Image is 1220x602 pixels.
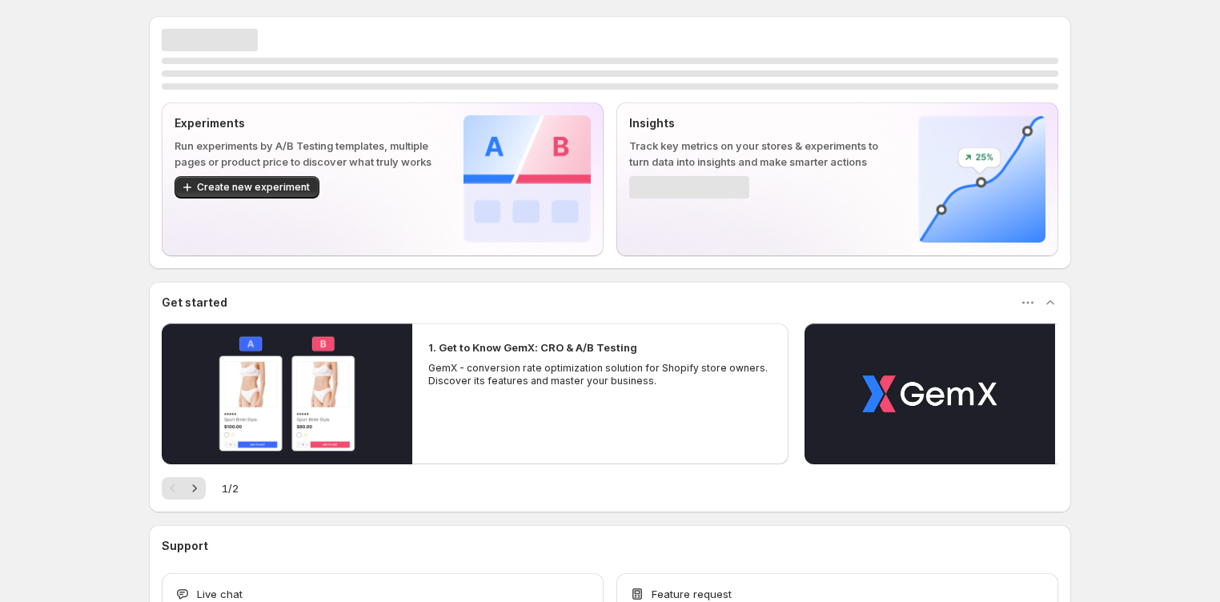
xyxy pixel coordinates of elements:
span: Live chat [197,586,243,602]
span: Feature request [652,586,732,602]
p: Track key metrics on your stores & experiments to turn data into insights and make smarter actions [629,138,893,170]
nav: Pagination [162,477,206,500]
button: Play video [162,323,412,464]
h3: Get started [162,295,227,311]
p: Run experiments by A/B Testing templates, multiple pages or product price to discover what truly ... [175,138,438,170]
img: Insights [918,115,1045,243]
h3: Support [162,538,208,554]
p: GemX - conversion rate optimization solution for Shopify store owners. Discover its features and ... [428,362,773,387]
button: Next [183,477,206,500]
p: Experiments [175,115,438,131]
p: Insights [629,115,893,131]
h2: 1. Get to Know GemX: CRO & A/B Testing [428,339,637,355]
img: Experiments [464,115,591,243]
button: Play video [805,323,1055,464]
span: Create new experiment [197,181,310,194]
button: Create new experiment [175,176,319,199]
span: 1 / 2 [222,480,239,496]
